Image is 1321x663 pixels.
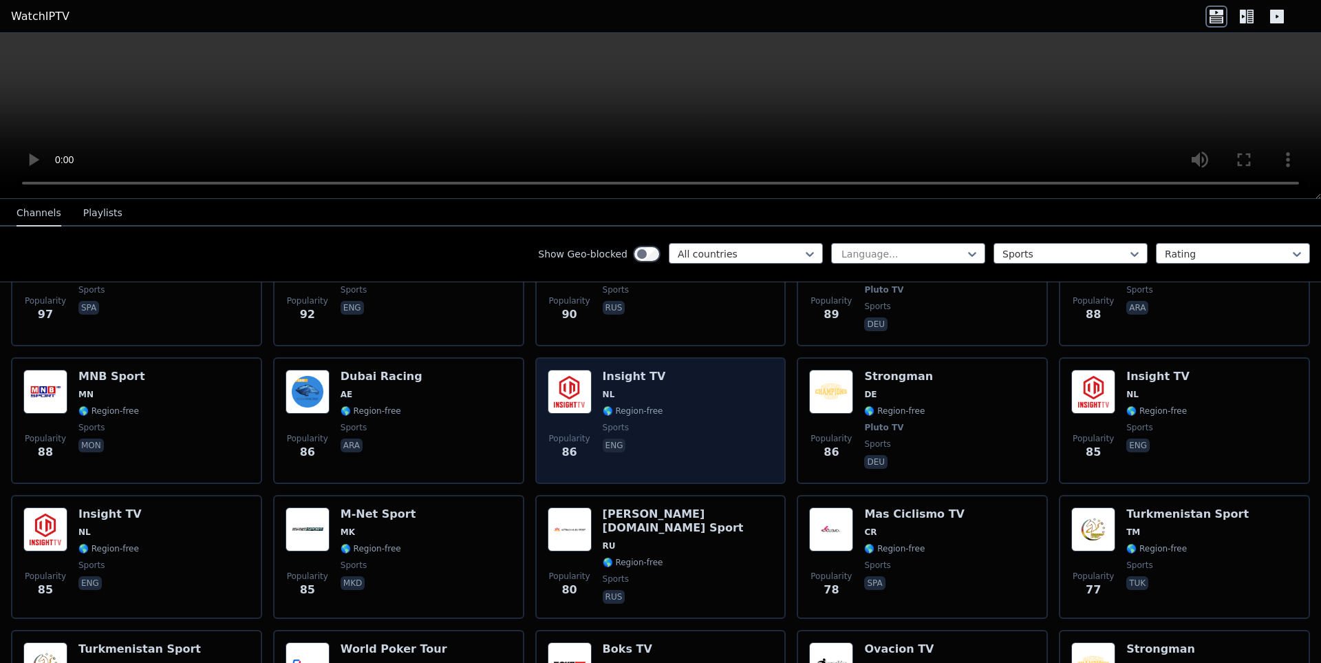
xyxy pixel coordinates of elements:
span: Popularity [810,295,852,306]
span: 🌎 Region-free [603,406,663,417]
span: 88 [1086,306,1101,323]
p: ara [1126,301,1148,315]
span: sports [1126,422,1152,433]
span: MK [341,527,355,538]
span: 🌎 Region-free [864,543,925,554]
span: sports [78,422,105,433]
p: ara [341,439,363,452]
h6: World Poker Tour [341,642,447,656]
span: Popularity [549,571,590,582]
span: sports [603,422,629,433]
button: Playlists [83,200,122,227]
p: mon [78,439,104,452]
span: sports [864,301,890,312]
h6: Insight TV [603,370,666,383]
p: mkd [341,576,365,590]
span: sports [341,560,367,571]
span: 🌎 Region-free [78,543,139,554]
a: WatchIPTV [11,8,69,25]
span: 77 [1086,582,1101,598]
label: Show Geo-blocked [538,247,627,261]
span: Popularity [287,571,328,582]
img: Insight TV [1071,370,1115,414]
img: Insight TV [548,370,592,414]
h6: Turkmenistan Sport [1126,507,1249,521]
span: NL [1126,389,1139,400]
span: Pluto TV [864,284,903,295]
span: 80 [561,582,577,598]
span: 86 [824,444,839,461]
span: 85 [300,582,315,598]
span: Popularity [549,433,590,444]
button: Channels [17,200,61,227]
span: Popularity [549,295,590,306]
span: TM [1126,527,1140,538]
span: NL [603,389,615,400]
p: spa [78,301,99,315]
p: tuk [1126,576,1148,590]
span: 🌎 Region-free [603,557,663,568]
h6: MNB Sport [78,370,145,383]
span: RU [603,540,616,551]
p: eng [78,576,102,590]
span: Popularity [287,295,328,306]
h6: M-Net Sport [341,507,416,521]
span: Popularity [287,433,328,444]
p: rus [603,590,625,604]
img: Insight TV [23,507,67,551]
span: 85 [38,582,53,598]
span: 78 [824,582,839,598]
span: 🌎 Region-free [1126,543,1187,554]
h6: Turkmenistan Sport [78,642,201,656]
p: eng [603,439,626,452]
h6: Boks TV [603,642,663,656]
span: Popularity [1073,433,1114,444]
span: sports [341,422,367,433]
h6: Ovacion TV [864,642,934,656]
p: spa [864,576,885,590]
span: 86 [300,444,315,461]
span: Popularity [25,571,66,582]
h6: Dubai Racing [341,370,422,383]
p: deu [864,455,888,469]
span: 🌎 Region-free [341,543,401,554]
h6: Mas Ciclismo TV [864,507,965,521]
span: 🌎 Region-free [341,406,401,417]
span: Popularity [1073,571,1114,582]
span: 92 [300,306,315,323]
span: sports [603,284,629,295]
img: Astrahan.Ru Sport [548,507,592,551]
span: 90 [561,306,577,323]
span: Popularity [810,571,852,582]
span: 89 [824,306,839,323]
span: MN [78,389,94,400]
span: Popularity [25,433,66,444]
p: deu [864,317,888,331]
span: Popularity [1073,295,1114,306]
span: 85 [1086,444,1101,461]
span: sports [603,573,629,585]
span: sports [1126,560,1152,571]
span: Popularity [25,295,66,306]
h6: Strongman [864,370,933,383]
span: NL [78,527,91,538]
h6: [PERSON_NAME][DOMAIN_NAME] Sport [603,507,774,535]
span: sports [78,284,105,295]
span: 🌎 Region-free [864,406,925,417]
span: Popularity [810,433,852,444]
span: AE [341,389,352,400]
img: Mas Ciclismo TV [809,507,853,551]
span: 🌎 Region-free [78,406,139,417]
span: sports [864,439,890,450]
span: CR [864,527,877,538]
h6: Insight TV [78,507,142,521]
img: M-Net Sport [286,507,330,551]
span: sports [1126,284,1152,295]
h6: Insight TV [1126,370,1190,383]
span: sports [341,284,367,295]
span: DE [864,389,877,400]
span: Pluto TV [864,422,903,433]
span: sports [78,560,105,571]
span: 🌎 Region-free [1126,406,1187,417]
p: eng [1126,439,1150,452]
